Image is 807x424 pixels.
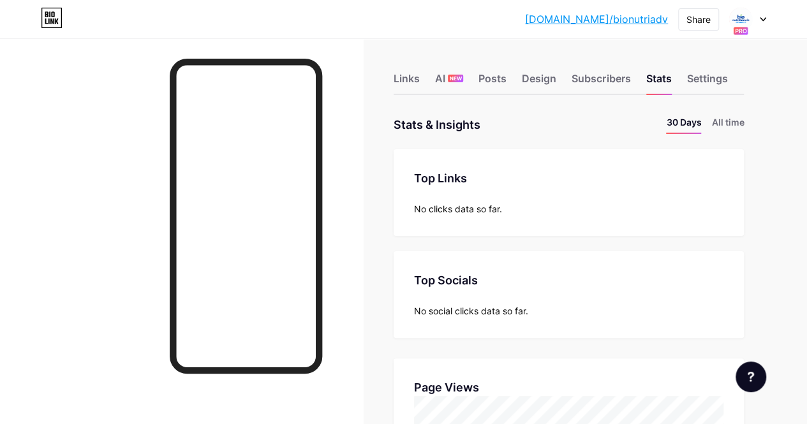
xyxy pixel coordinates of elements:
div: Top Socials [414,272,723,289]
span: NEW [450,75,462,82]
li: All time [711,115,744,134]
div: Stats & Insights [394,115,480,134]
a: [DOMAIN_NAME]/bionutriadv [525,11,668,27]
div: AI [435,71,463,94]
li: 30 Days [666,115,701,134]
div: No clicks data so far. [414,202,723,216]
div: Share [686,13,711,26]
div: Page Views [414,379,723,396]
img: leanlifetonic [729,7,753,31]
div: Settings [686,71,727,94]
div: No social clicks data so far. [414,304,723,318]
div: Links [394,71,420,94]
div: Subscribers [572,71,630,94]
div: Stats [646,71,671,94]
div: Design [522,71,556,94]
div: Posts [478,71,507,94]
div: Top Links [414,170,723,187]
